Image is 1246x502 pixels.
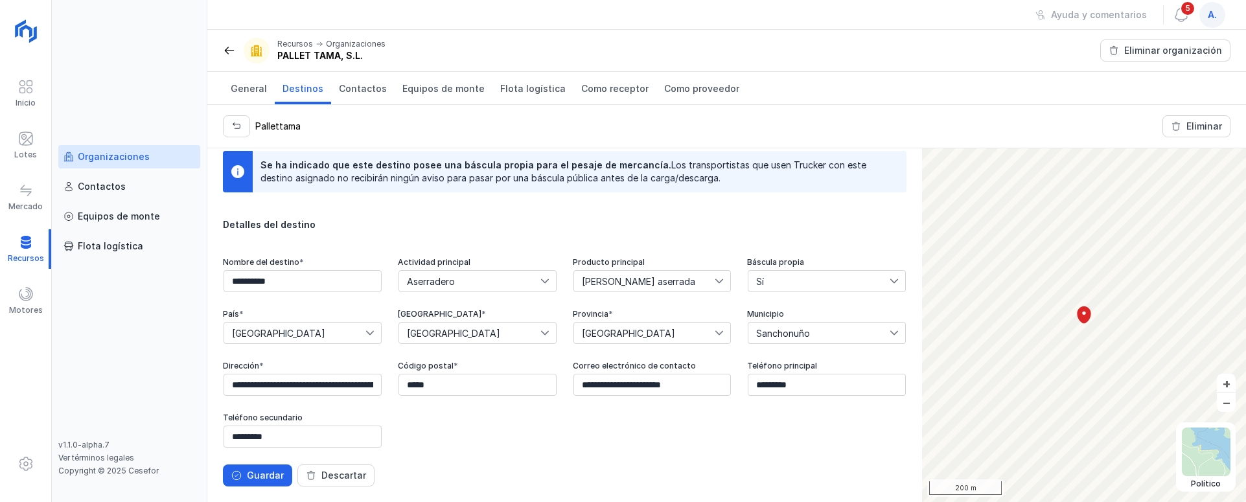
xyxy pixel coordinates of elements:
[1124,44,1222,57] div: Eliminar organización
[78,150,150,163] div: Organizaciones
[58,205,200,228] a: Equipos de monte
[748,323,890,343] span: Sanchonuño
[574,271,715,291] span: Madera aserrada
[255,120,301,133] div: Pallettama
[1217,393,1236,412] button: –
[275,72,331,104] a: Destinos
[402,82,485,95] span: Equipos de monte
[224,323,365,343] span: España
[58,234,200,258] a: Flota logística
[58,440,200,450] div: v1.1.0-alpha.7
[58,175,200,198] a: Contactos
[260,159,671,170] span: Se ha indicado que este destino posee una báscula propia para el pesaje de mercancía.
[223,257,382,267] div: Nombre del destino
[339,82,387,95] span: Contactos
[78,180,126,193] div: Contactos
[16,98,36,108] div: Inicio
[573,257,732,267] div: Producto principal
[574,323,715,343] span: Segovia
[398,257,557,267] div: Actividad principal
[399,271,540,291] span: Aserradero
[1182,479,1230,489] div: Político
[399,323,540,343] span: Castilla y León
[492,72,573,104] a: Flota logística
[78,240,143,253] div: Flota logística
[277,49,386,62] div: PALLET TAMA, S.L.
[223,361,382,371] div: Dirección
[1208,8,1217,21] span: a.
[573,361,732,371] div: Correo electrónico de contacto
[321,469,366,482] div: Descartar
[297,464,375,486] button: Descartar
[78,210,160,223] div: Equipos de monte
[223,218,906,231] div: Detalles del destino
[223,464,292,486] button: Guardar
[747,309,906,319] div: Municipio
[1051,8,1147,21] div: Ayuda y comentarios
[1186,120,1222,133] div: Eliminar
[231,82,267,95] span: General
[398,361,557,371] div: Código postal
[1162,115,1230,137] button: Eliminar
[283,82,323,95] span: Destinos
[9,305,43,315] div: Motores
[223,413,382,422] div: Teléfono secundario
[747,361,906,371] div: Teléfono principal
[1217,374,1236,393] button: +
[10,15,42,47] img: logoRight.svg
[398,309,557,319] div: [GEOGRAPHIC_DATA]
[8,201,43,212] div: Mercado
[247,469,284,482] div: Guardar
[573,309,732,319] div: Provincia
[573,72,656,104] a: Como receptor
[747,257,906,267] div: Báscula propia
[748,271,890,291] span: Sí
[326,39,386,49] div: Organizaciones
[223,309,382,319] div: País
[277,39,313,49] div: Recursos
[656,72,747,104] a: Como proveedor
[581,82,649,95] span: Como receptor
[331,72,395,104] a: Contactos
[500,82,566,95] span: Flota logística
[223,72,275,104] a: General
[58,466,200,476] div: Copyright © 2025 Cesefor
[395,72,492,104] a: Equipos de monte
[58,145,200,168] a: Organizaciones
[664,82,739,95] span: Como proveedor
[1100,40,1230,62] button: Eliminar organización
[1182,428,1230,476] img: political.webp
[260,159,888,185] div: Los transportistas que usen Trucker con este destino asignado no recibirán ningún aviso para pasa...
[1027,4,1155,26] button: Ayuda y comentarios
[1180,1,1195,16] span: 5
[58,453,134,462] a: Ver términos legales
[14,150,37,160] div: Lotes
